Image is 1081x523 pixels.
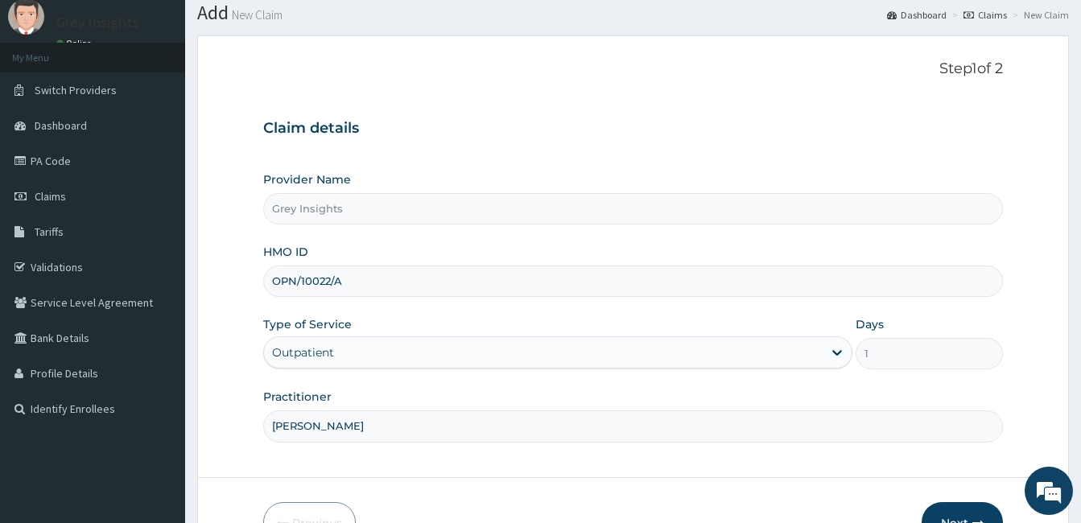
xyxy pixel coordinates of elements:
label: Provider Name [263,171,351,187]
textarea: Type your message and hit 'Enter' [8,351,307,407]
label: HMO ID [263,244,308,260]
input: Enter Name [263,410,1003,442]
label: Practitioner [263,389,332,405]
li: New Claim [1009,8,1069,22]
p: Grey Insights [56,15,139,30]
label: Type of Service [263,316,352,332]
a: Online [56,38,95,49]
span: Switch Providers [35,83,117,97]
p: Step 1 of 2 [263,60,1003,78]
small: New Claim [229,9,283,21]
input: Enter HMO ID [263,266,1003,297]
span: We're online! [93,159,222,321]
h3: Claim details [263,120,1003,138]
div: Chat with us now [84,90,270,111]
img: d_794563401_company_1708531726252_794563401 [30,80,65,121]
span: Claims [35,189,66,204]
a: Claims [963,8,1007,22]
span: Tariffs [35,224,64,239]
div: Minimize live chat window [264,8,303,47]
h1: Add [197,2,1069,23]
a: Dashboard [887,8,947,22]
div: Outpatient [272,344,334,360]
label: Days [856,316,884,332]
span: Dashboard [35,118,87,133]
